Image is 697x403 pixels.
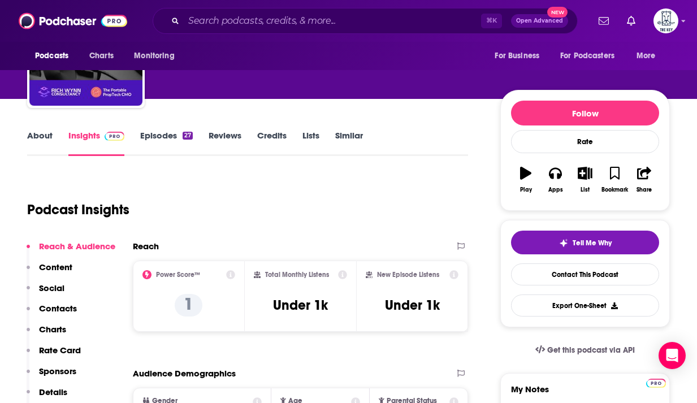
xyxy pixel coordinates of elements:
div: Bookmark [601,187,628,193]
a: Credits [257,130,287,156]
button: Reach & Audience [27,241,115,262]
span: Logged in as TheKeyPR [653,8,678,33]
span: Open Advanced [516,18,563,24]
h1: Podcast Insights [27,201,129,218]
div: Open Intercom Messenger [659,342,686,369]
h2: Reach [133,241,159,252]
button: List [570,159,600,200]
p: Sponsors [39,366,76,376]
span: ⌘ K [481,14,502,28]
button: Open AdvancedNew [511,14,568,28]
img: Podchaser Pro [105,132,124,141]
a: Reviews [209,130,241,156]
button: Content [27,262,72,283]
input: Search podcasts, credits, & more... [184,12,481,30]
button: Contacts [27,303,77,324]
span: Charts [89,48,114,64]
button: Sponsors [27,366,76,387]
h2: Power Score™ [156,271,200,279]
p: Charts [39,324,66,335]
button: Charts [27,324,66,345]
span: Podcasts [35,48,68,64]
button: Share [630,159,659,200]
a: About [27,130,53,156]
img: User Profile [653,8,678,33]
button: Show profile menu [653,8,678,33]
h3: Under 1k [273,297,328,314]
span: Monitoring [134,48,174,64]
span: For Podcasters [560,48,614,64]
button: open menu [27,45,83,67]
button: open menu [553,45,631,67]
button: Follow [511,101,659,125]
a: Show notifications dropdown [594,11,613,31]
a: Get this podcast via API [526,336,644,364]
div: Play [520,187,532,193]
img: Podchaser - Follow, Share and Rate Podcasts [19,10,127,32]
a: Pro website [646,377,666,388]
a: Episodes27 [140,130,193,156]
button: Social [27,283,64,304]
span: More [637,48,656,64]
div: List [581,187,590,193]
button: open menu [629,45,670,67]
button: Bookmark [600,159,629,200]
button: tell me why sparkleTell Me Why [511,231,659,254]
div: Search podcasts, credits, & more... [153,8,578,34]
p: Details [39,387,67,397]
p: Reach & Audience [39,241,115,252]
button: Export One-Sheet [511,294,659,317]
div: Apps [548,187,563,193]
a: Charts [82,45,120,67]
p: Content [39,262,72,272]
h2: Total Monthly Listens [265,271,329,279]
button: open menu [487,45,553,67]
span: Get this podcast via API [547,345,635,355]
a: InsightsPodchaser Pro [68,130,124,156]
a: Similar [335,130,363,156]
img: tell me why sparkle [559,239,568,248]
h2: New Episode Listens [377,271,439,279]
span: For Business [495,48,539,64]
img: Podchaser Pro [646,379,666,388]
h2: Audience Demographics [133,368,236,379]
a: Contact This Podcast [511,263,659,285]
button: Apps [540,159,570,200]
p: 1 [175,294,202,317]
p: Rate Card [39,345,81,356]
span: Tell Me Why [573,239,612,248]
a: Lists [302,130,319,156]
p: Contacts [39,303,77,314]
h3: Under 1k [385,297,440,314]
div: Rate [511,130,659,153]
button: Play [511,159,540,200]
p: Social [39,283,64,293]
div: 27 [183,132,193,140]
span: New [547,7,568,18]
div: Share [637,187,652,193]
a: Show notifications dropdown [622,11,640,31]
button: open menu [126,45,189,67]
button: Rate Card [27,345,81,366]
